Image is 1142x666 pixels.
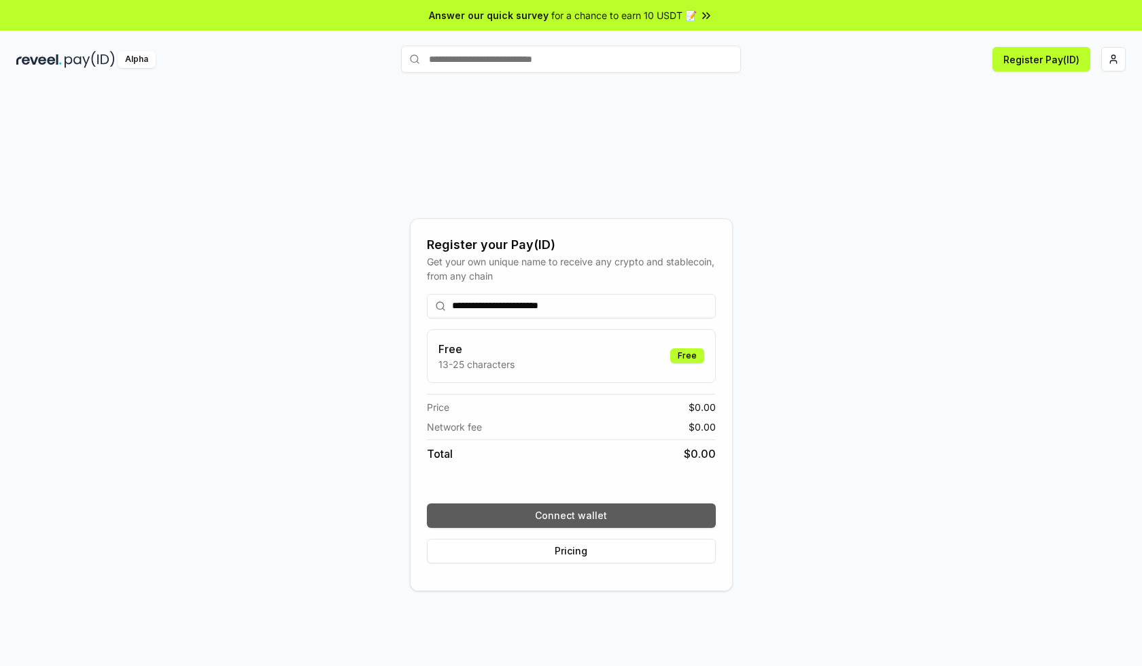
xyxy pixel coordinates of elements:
span: for a chance to earn 10 USDT 📝 [551,8,697,22]
img: pay_id [65,51,115,68]
span: Answer our quick survey [429,8,549,22]
button: Connect wallet [427,503,716,528]
h3: Free [438,341,515,357]
span: Network fee [427,420,482,434]
div: Free [670,348,704,363]
span: Total [427,446,453,462]
div: Alpha [118,51,156,68]
p: 13-25 characters [438,357,515,371]
div: Register your Pay(ID) [427,235,716,254]
span: $ 0.00 [689,400,716,414]
div: Get your own unique name to receive any crypto and stablecoin, from any chain [427,254,716,283]
span: $ 0.00 [689,420,716,434]
span: Price [427,400,449,414]
span: $ 0.00 [684,446,716,462]
button: Pricing [427,539,716,563]
button: Register Pay(ID) [992,47,1090,71]
img: reveel_dark [16,51,62,68]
